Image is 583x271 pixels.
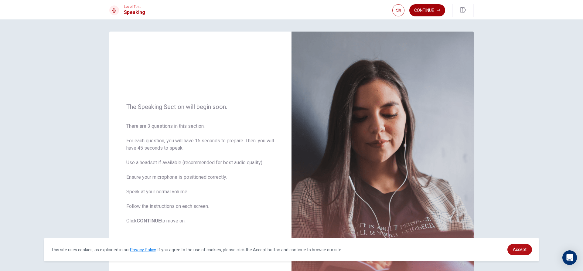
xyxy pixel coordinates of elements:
[126,103,274,110] span: The Speaking Section will begin soon.
[409,4,445,16] button: Continue
[130,247,156,252] a: Privacy Policy
[126,123,274,225] span: There are 3 questions in this section. For each question, you will have 15 seconds to prepare. Th...
[124,9,145,16] h1: Speaking
[44,238,539,261] div: cookieconsent
[513,247,527,252] span: Accept
[507,244,532,255] a: dismiss cookie message
[562,250,577,265] div: Open Intercom Messenger
[124,5,145,9] span: Level Test
[51,247,342,252] span: This site uses cookies, as explained in our . If you agree to the use of cookies, please click th...
[137,218,161,224] b: CONTINUE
